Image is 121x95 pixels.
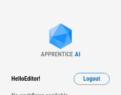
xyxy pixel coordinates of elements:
[41,51,73,58] div: APPRENTICE
[11,73,40,85] div: Hello Editor !
[75,51,80,58] div: AI
[74,73,110,85] button: Logout
[45,23,76,51] img: Apprentice AI
[83,76,100,82] span: Logout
